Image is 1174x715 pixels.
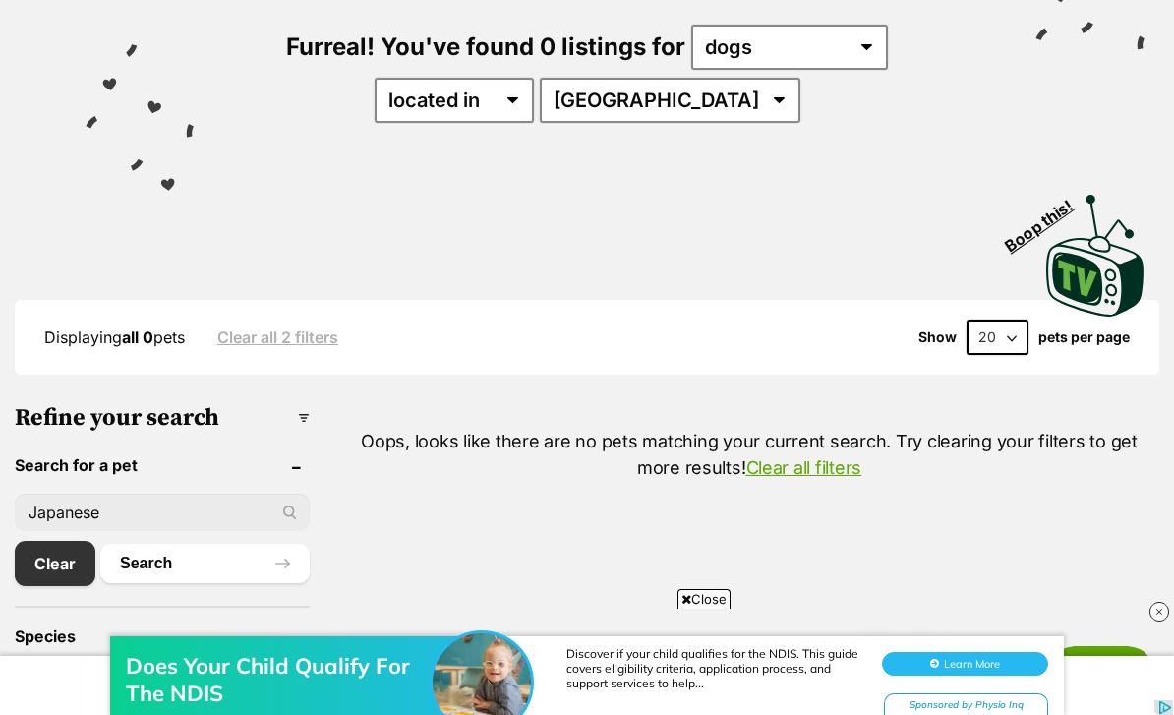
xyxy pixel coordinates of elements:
span: Displaying pets [44,328,185,347]
img: PetRescue TV logo [1046,195,1145,317]
header: Search for a pet [15,456,310,474]
a: Clear all filters [746,457,862,478]
a: Boop this! [1046,177,1145,321]
span: Furreal! You've found 0 listings for [286,32,685,61]
a: Clear all 2 filters [217,328,338,346]
h3: Refine your search [15,404,310,432]
strong: all 0 [122,328,153,347]
span: Close [677,589,731,609]
img: close_rtb.svg [1149,602,1169,622]
img: Does Your Child Qualify For The NDIS [433,36,531,135]
div: Sponsored by Physio Inq [884,96,1048,121]
div: Discover if your child qualifies for the NDIS. This guide covers eligibility criteria, applicatio... [566,49,861,93]
span: Show [918,329,957,345]
div: Does Your Child Qualify For The NDIS [126,55,440,110]
a: Clear [15,541,95,586]
input: Toby [15,494,310,531]
span: Boop this! [1002,184,1092,255]
label: pets per page [1038,329,1130,345]
button: Search [100,544,310,583]
button: Learn More [882,55,1048,79]
p: Oops, looks like there are no pets matching your current search. Try clearing your filters to get... [339,428,1159,481]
